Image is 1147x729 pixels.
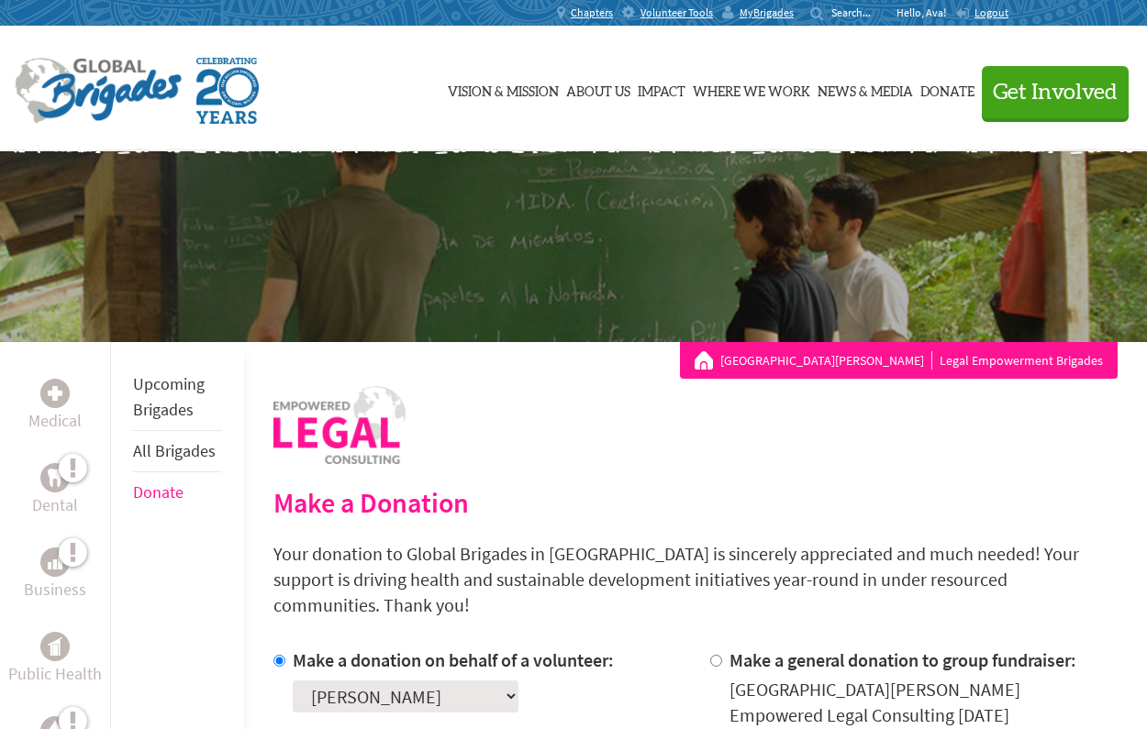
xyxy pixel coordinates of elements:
li: Donate [133,472,222,513]
a: Where We Work [693,43,810,135]
a: Donate [920,43,974,135]
a: BusinessBusiness [24,547,86,602]
a: Donate [133,481,184,503]
span: MyBrigades [740,6,794,20]
a: All Brigades [133,440,216,461]
h2: Make a Donation [273,486,1118,519]
div: Legal Empowerment Brigades [695,351,1103,370]
p: Dental [32,492,78,518]
a: Upcoming Brigades [133,373,205,420]
li: Upcoming Brigades [133,364,222,431]
a: About Us [566,43,630,135]
img: logo-human-rights.png [273,386,406,464]
div: Dental [40,463,70,492]
p: Your donation to Global Brigades in [GEOGRAPHIC_DATA] is sincerely appreciated and much needed! Y... [273,541,1118,618]
p: Public Health [8,661,102,687]
img: Dental [48,469,62,486]
img: Business [48,555,62,569]
span: Get Involved [993,82,1118,104]
p: Medical [28,408,82,434]
a: Logout [955,6,1008,20]
label: Make a general donation to group fundraiser: [729,648,1076,671]
a: Public HealthPublic Health [8,632,102,687]
a: [GEOGRAPHIC_DATA][PERSON_NAME] [720,351,932,370]
button: Get Involved [982,66,1129,118]
a: MedicalMedical [28,379,82,434]
a: News & Media [818,43,913,135]
img: Global Brigades Logo [15,58,182,124]
span: Logout [974,6,1008,19]
div: Public Health [40,632,70,661]
span: Chapters [571,6,613,20]
p: Business [24,577,86,602]
span: Volunteer Tools [640,6,713,20]
div: Business [40,547,70,577]
a: Impact [638,43,685,135]
a: DentalDental [32,463,78,518]
div: Medical [40,379,70,408]
img: Global Brigades Celebrating 20 Years [196,58,259,124]
img: Medical [48,386,62,401]
li: All Brigades [133,431,222,472]
img: Public Health [48,637,62,656]
p: Hello, Ava! [896,6,955,20]
label: Make a donation on behalf of a volunteer: [293,648,614,671]
input: Search... [831,6,884,19]
a: Vision & Mission [448,43,559,135]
